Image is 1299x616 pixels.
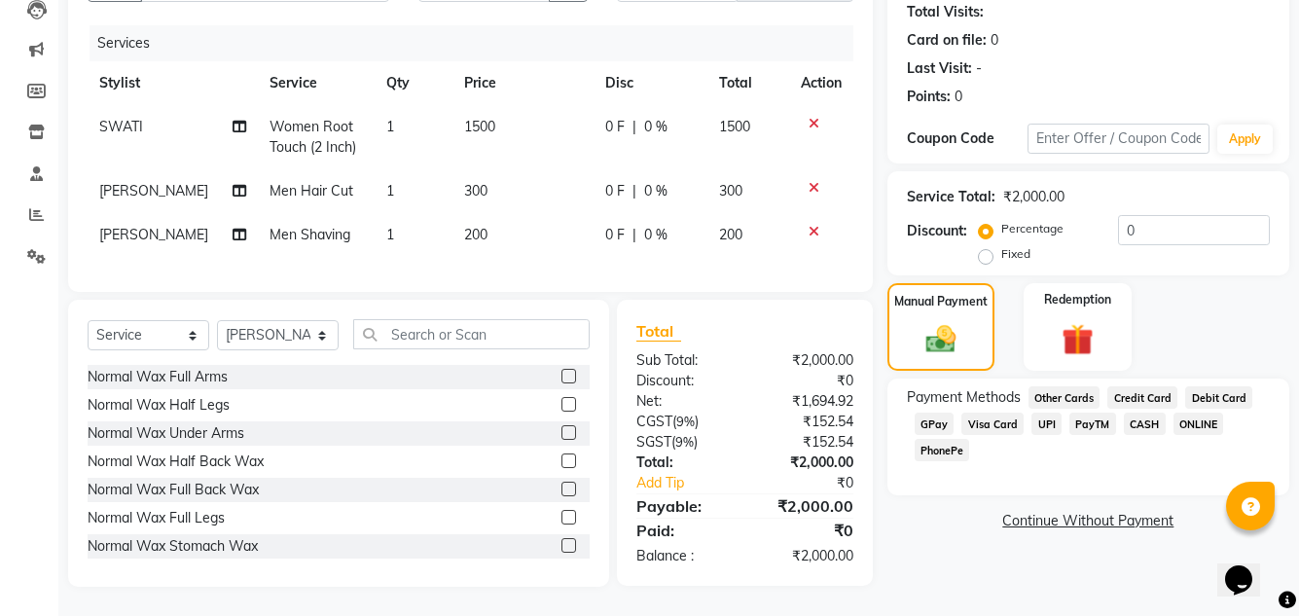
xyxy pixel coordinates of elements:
span: Payment Methods [907,387,1021,408]
span: Total [636,321,681,342]
div: ₹2,000.00 [1003,187,1064,207]
span: Visa Card [961,413,1024,435]
div: Net: [622,391,744,412]
div: Sub Total: [622,350,744,371]
div: ₹0 [744,519,867,542]
span: Credit Card [1107,386,1177,409]
th: Service [258,61,375,105]
div: Balance : [622,546,744,566]
span: | [632,181,636,201]
div: Last Visit: [907,58,972,79]
div: ( ) [622,432,744,453]
div: Card on file: [907,30,987,51]
span: PhonePe [915,439,970,461]
span: 1500 [464,118,495,135]
label: Percentage [1001,220,1064,237]
div: 0 [991,30,998,51]
div: Service Total: [907,187,995,207]
span: 1 [386,226,394,243]
span: CASH [1124,413,1166,435]
label: Fixed [1001,245,1030,263]
span: | [632,117,636,137]
div: Paid: [622,519,744,542]
div: Normal Wax Under Arms [88,423,244,444]
th: Action [789,61,853,105]
span: ONLINE [1173,413,1224,435]
img: _gift.svg [1052,320,1103,360]
div: Normal Wax Half Back Wax [88,452,264,472]
span: | [632,225,636,245]
div: ₹0 [744,371,867,391]
div: ₹2,000.00 [744,546,867,566]
span: 0 % [644,117,668,137]
div: Services [90,25,868,61]
input: Enter Offer / Coupon Code [1028,124,1209,154]
span: GPay [915,413,955,435]
div: ₹0 [765,473,867,493]
span: PayTM [1069,413,1116,435]
a: Add Tip [622,473,765,493]
th: Price [452,61,594,105]
span: 0 F [605,117,625,137]
span: Other Cards [1028,386,1101,409]
th: Total [707,61,789,105]
span: SGST [636,433,671,451]
span: 0 % [644,225,668,245]
div: Coupon Code [907,128,1028,149]
iframe: chat widget [1217,538,1280,597]
input: Search or Scan [353,319,590,349]
div: 0 [955,87,962,107]
span: 200 [464,226,487,243]
span: 1500 [719,118,750,135]
th: Qty [375,61,452,105]
span: Men Hair Cut [270,182,353,199]
label: Redemption [1044,291,1111,308]
a: Continue Without Payment [891,511,1285,531]
span: SWATI [99,118,143,135]
div: Normal Wax Half Legs [88,395,230,416]
div: Points: [907,87,951,107]
div: Total: [622,453,744,473]
div: Normal Wax Full Legs [88,508,225,528]
div: Normal Wax Full Back Wax [88,480,259,500]
span: Women Root Touch (2 Inch) [270,118,356,156]
span: 1 [386,182,394,199]
span: CGST [636,413,672,430]
span: 300 [719,182,742,199]
span: 0 F [605,225,625,245]
span: [PERSON_NAME] [99,226,208,243]
div: ₹2,000.00 [744,494,867,518]
div: ₹2,000.00 [744,350,867,371]
span: Debit Card [1185,386,1252,409]
div: Discount: [622,371,744,391]
span: 1 [386,118,394,135]
span: 0 F [605,181,625,201]
th: Stylist [88,61,258,105]
div: Normal Wax Stomach Wax [88,536,258,557]
span: 9% [675,434,694,450]
th: Disc [594,61,707,105]
span: Men Shaving [270,226,350,243]
span: UPI [1031,413,1062,435]
div: ( ) [622,412,744,432]
div: ₹2,000.00 [744,453,867,473]
div: Payable: [622,494,744,518]
label: Manual Payment [894,293,988,310]
div: Total Visits: [907,2,984,22]
div: Discount: [907,221,967,241]
div: ₹1,694.92 [744,391,867,412]
span: [PERSON_NAME] [99,182,208,199]
span: 9% [676,414,695,429]
button: Apply [1217,125,1273,154]
div: ₹152.54 [744,432,867,453]
div: - [976,58,982,79]
img: _cash.svg [917,322,965,357]
span: 200 [719,226,742,243]
div: ₹152.54 [744,412,867,432]
div: Normal Wax Full Arms [88,367,228,387]
span: 300 [464,182,487,199]
span: 0 % [644,181,668,201]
